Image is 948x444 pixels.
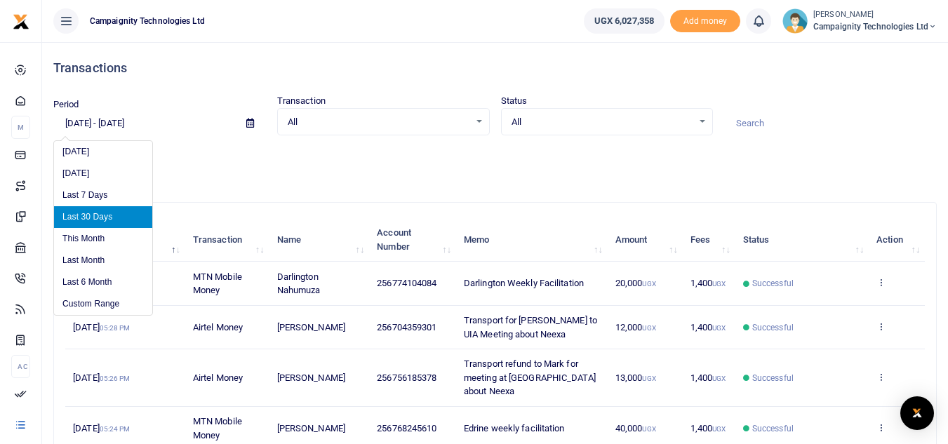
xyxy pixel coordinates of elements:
small: UGX [642,425,655,433]
span: 1,400 [690,372,726,383]
li: Last 30 Days [54,206,152,228]
span: Successful [752,372,794,384]
small: [PERSON_NAME] [813,9,937,21]
span: Airtel Money [193,322,243,332]
img: logo-small [13,13,29,30]
li: Wallet ballance [578,8,670,34]
span: Campaignity Technologies Ltd [84,15,211,27]
small: UGX [712,280,726,288]
small: 05:28 PM [100,324,131,332]
span: 1,400 [690,322,726,332]
li: Last 6 Month [54,271,152,293]
th: Transaction: activate to sort column ascending [185,218,269,262]
span: Transport for [PERSON_NAME] to UIA Meeting about Neexa [464,315,597,339]
th: Account Number: activate to sort column ascending [369,218,456,262]
span: [DATE] [73,322,130,332]
li: M [11,116,30,139]
small: UGX [712,425,726,433]
span: 12,000 [615,322,656,332]
label: Transaction [277,94,326,108]
div: Open Intercom Messenger [900,396,934,430]
li: Last Month [54,250,152,271]
a: logo-small logo-large logo-large [13,15,29,26]
small: UGX [712,324,726,332]
li: Custom Range [54,293,152,315]
span: Edrine weekly facilitation [464,423,565,433]
span: 20,000 [615,278,656,288]
label: Status [501,94,528,108]
a: UGX 6,027,358 [584,8,665,34]
th: Status: activate to sort column ascending [735,218,869,262]
small: UGX [712,375,726,382]
span: Transport refund to Mark for meeting at [GEOGRAPHIC_DATA] about Neexa [464,358,596,396]
small: UGX [642,375,655,382]
span: 256768245610 [377,423,436,433]
th: Memo: activate to sort column ascending [456,218,608,262]
input: Search [724,112,937,135]
span: 256704359301 [377,322,436,332]
span: All [288,115,469,129]
small: UGX [642,280,655,288]
th: Action: activate to sort column ascending [869,218,925,262]
span: Darlington Nahumuza [277,271,321,296]
span: Campaignity Technologies Ltd [813,20,937,33]
span: Add money [670,10,740,33]
a: profile-user [PERSON_NAME] Campaignity Technologies Ltd [782,8,937,34]
span: MTN Mobile Money [193,271,242,296]
li: This Month [54,228,152,250]
span: Successful [752,422,794,435]
li: Ac [11,355,30,378]
span: [PERSON_NAME] [277,372,345,383]
span: All [512,115,693,129]
span: Successful [752,277,794,290]
span: [DATE] [73,372,130,383]
small: UGX [642,324,655,332]
span: 13,000 [615,372,656,383]
span: 256756185378 [377,372,436,383]
p: Download [53,152,937,167]
th: Name: activate to sort column ascending [269,218,369,262]
span: [PERSON_NAME] [277,322,345,332]
span: UGX 6,027,358 [594,14,654,28]
h4: Transactions [53,60,937,76]
a: Add money [670,15,740,25]
th: Fees: activate to sort column ascending [683,218,735,262]
label: Period [53,97,79,112]
span: Successful [752,321,794,334]
img: profile-user [782,8,808,34]
span: [PERSON_NAME] [277,423,345,433]
span: 1,400 [690,278,726,288]
li: [DATE] [54,141,152,163]
span: 1,400 [690,423,726,433]
span: Darlington Weekly Facilitation [464,278,584,288]
li: [DATE] [54,163,152,184]
span: 40,000 [615,423,656,433]
span: 256774104084 [377,278,436,288]
small: 05:26 PM [100,375,131,382]
input: select period [53,112,235,135]
li: Last 7 Days [54,184,152,206]
span: [DATE] [73,423,130,433]
span: MTN Mobile Money [193,416,242,440]
small: 05:24 PM [100,425,131,433]
li: Toup your wallet [670,10,740,33]
span: Airtel Money [193,372,243,383]
th: Amount: activate to sort column ascending [608,218,683,262]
